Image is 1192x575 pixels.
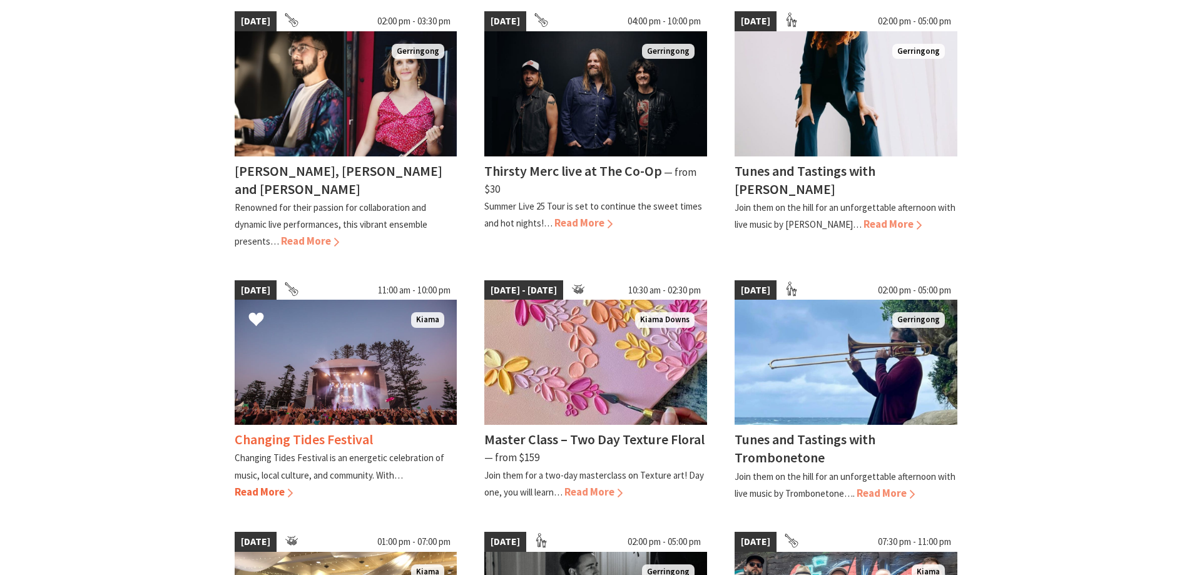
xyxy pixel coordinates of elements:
span: Read More [564,485,623,499]
img: textured flowers on canvas [484,300,707,425]
h4: [PERSON_NAME], [PERSON_NAME] and [PERSON_NAME] [235,162,442,198]
span: Read More [281,234,339,248]
span: Kiama Downs [635,312,695,328]
span: Read More [863,217,922,231]
h4: Tunes and Tastings with Trombonetone [735,430,875,466]
h4: Master Class – Two Day Texture Floral [484,430,705,448]
h4: Changing Tides Festival [235,430,373,448]
span: Gerringong [892,312,945,328]
p: Join them on the hill for an unforgettable afternoon with live music by [PERSON_NAME]… [735,201,955,230]
span: [DATE] [735,11,777,31]
span: [DATE] [235,11,277,31]
a: [DATE] - [DATE] 10:30 am - 02:30 pm textured flowers on canvas Kiama Downs Master Class – Two Day... [484,280,707,502]
span: ⁠— from $159 [484,450,539,464]
span: Gerringong [892,44,945,59]
span: Gerringong [642,44,695,59]
span: [DATE] [235,280,277,300]
span: 04:00 pm - 10:00 pm [621,11,707,31]
img: Band photo [484,31,707,156]
a: [DATE] 02:00 pm - 03:30 pm Man playing piano and woman holding flute Gerringong [PERSON_NAME], [P... [235,11,457,250]
span: [DATE] [735,532,777,552]
span: 11:00 am - 10:00 pm [372,280,457,300]
p: Join them for a two-day masterclass on Texture art! Day one, you will learn… [484,469,704,498]
span: 02:00 pm - 05:00 pm [872,11,957,31]
span: 07:30 pm - 11:00 pm [872,532,957,552]
span: [DATE] [735,280,777,300]
span: 02:00 pm - 03:30 pm [371,11,457,31]
a: [DATE] 02:00 pm - 05:00 pm Trombonetone Gerringong Tunes and Tastings with Trombonetone Join them... [735,280,957,502]
span: [DATE] [484,532,526,552]
span: ⁠— from $30 [484,165,696,196]
button: Click to Favourite Changing Tides Festival [236,299,277,342]
a: [DATE] 11:00 am - 10:00 pm Changing Tides Main Stage Kiama Changing Tides Festival Changing Tides... [235,280,457,502]
img: Kay Proudlove [735,31,957,156]
span: 02:00 pm - 05:00 pm [872,280,957,300]
p: Changing Tides Festival is an energetic celebration of music, local culture, and community. With… [235,452,444,481]
span: Gerringong [392,44,444,59]
span: [DATE] [484,11,526,31]
img: Changing Tides Main Stage [235,300,457,425]
h4: Tunes and Tastings with [PERSON_NAME] [735,162,875,198]
img: Trombonetone [735,300,957,425]
h4: Thirsty Merc live at The Co-Op [484,162,662,180]
span: Read More [235,485,293,499]
span: [DATE] - [DATE] [484,280,563,300]
span: 01:00 pm - 07:00 pm [371,532,457,552]
p: Summer Live 25 Tour is set to continue the sweet times and hot nights!… [484,200,702,229]
a: [DATE] 02:00 pm - 05:00 pm Kay Proudlove Gerringong Tunes and Tastings with [PERSON_NAME] Join th... [735,11,957,250]
span: Read More [554,216,613,230]
span: Read More [857,486,915,500]
p: Renowned for their passion for collaboration and dynamic live performances, this vibrant ensemble... [235,201,427,247]
span: [DATE] [235,532,277,552]
span: 10:30 am - 02:30 pm [622,280,707,300]
span: Kiama [411,312,444,328]
span: 02:00 pm - 05:00 pm [621,532,707,552]
img: Man playing piano and woman holding flute [235,31,457,156]
p: Join them on the hill for an unforgettable afternoon with live music by Trombonetone…. [735,471,955,499]
a: [DATE] 04:00 pm - 10:00 pm Band photo Gerringong Thirsty Merc live at The Co-Op ⁠— from $30 Summe... [484,11,707,250]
